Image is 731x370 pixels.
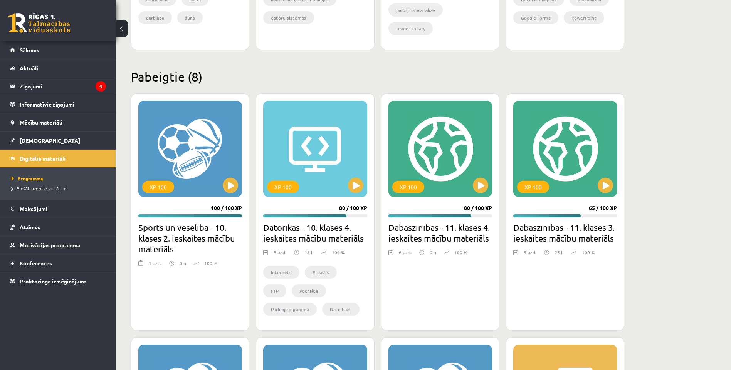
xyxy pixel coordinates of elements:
[142,181,174,193] div: XP 100
[20,223,40,230] span: Atzīmes
[12,185,67,192] span: Biežāk uzdotie jautājumi
[513,222,617,243] h2: Dabaszinības - 11. klases 3. ieskaites mācību materiāls
[204,260,217,267] p: 100 %
[20,155,66,162] span: Digitālie materiāli
[263,266,299,279] li: Internets
[10,95,106,113] a: Informatīvie ziņojumi
[8,13,70,33] a: Rīgas 1. Tālmācības vidusskola
[10,77,106,95] a: Ziņojumi4
[263,11,314,24] li: datoru sistēmas
[20,200,106,218] legend: Maksājumi
[20,260,52,267] span: Konferences
[10,200,106,218] a: Maksājumi
[149,260,161,271] div: 1 uzd.
[20,47,39,53] span: Sākums
[10,132,106,149] a: [DEMOGRAPHIC_DATA]
[292,284,326,297] li: Podraide
[10,254,106,272] a: Konferences
[10,41,106,59] a: Sākums
[430,249,436,256] p: 0 h
[138,222,242,254] h2: Sports un veselība - 10. klases 2. ieskaites mācību materiāls
[513,11,558,24] li: Google Forms
[131,69,624,84] h2: Pabeigtie (8)
[392,181,424,193] div: XP 100
[388,222,492,243] h2: Dabaszinības - 11. klases 4. ieskaites mācību materiāls
[564,11,604,24] li: PowerPoint
[20,137,80,144] span: [DEMOGRAPHIC_DATA]
[399,249,412,260] div: 6 uzd.
[274,249,286,260] div: 8 uzd.
[20,77,106,95] legend: Ziņojumi
[12,175,43,182] span: Programma
[20,119,62,126] span: Mācību materiāli
[20,278,87,285] span: Proktoringa izmēģinājums
[555,249,564,256] p: 25 h
[20,242,81,248] span: Motivācijas programma
[263,303,317,316] li: Pārlūkprogramma
[10,59,106,77] a: Aktuāli
[10,218,106,236] a: Atzīmes
[388,3,443,17] li: padziļināta analīze
[388,22,433,35] li: reader’s diary
[267,181,299,193] div: XP 100
[263,222,367,243] h2: Datorikas - 10. klases 4. ieskaites mācību materiāls
[10,150,106,167] a: Digitālie materiāli
[332,249,345,256] p: 100 %
[582,249,595,256] p: 100 %
[12,175,108,182] a: Programma
[524,249,536,260] div: 5 uzd.
[180,260,186,267] p: 0 h
[517,181,549,193] div: XP 100
[96,81,106,92] i: 4
[12,185,108,192] a: Biežāk uzdotie jautājumi
[138,11,172,24] li: darblapa
[20,65,38,72] span: Aktuāli
[322,303,360,316] li: Datu bāze
[177,11,203,24] li: šūna
[305,266,337,279] li: E-pasts
[10,113,106,131] a: Mācību materiāli
[263,284,286,297] li: FTP
[454,249,467,256] p: 100 %
[10,272,106,290] a: Proktoringa izmēģinājums
[304,249,314,256] p: 18 h
[10,236,106,254] a: Motivācijas programma
[20,95,106,113] legend: Informatīvie ziņojumi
